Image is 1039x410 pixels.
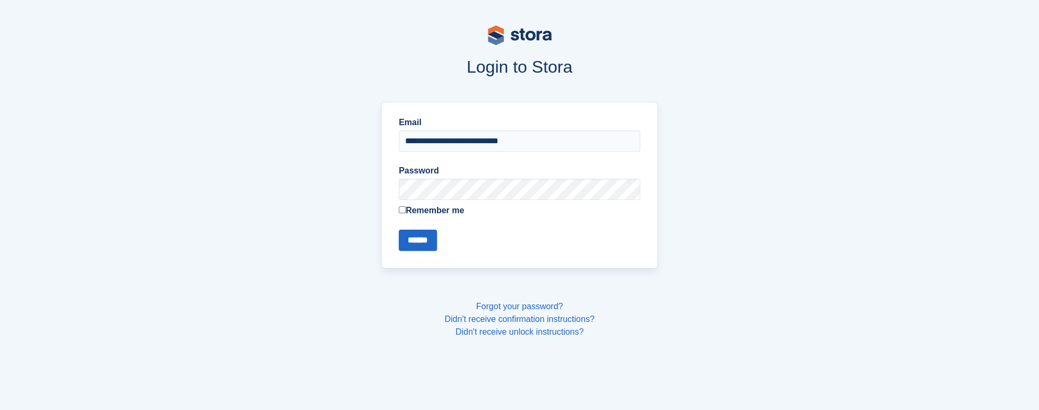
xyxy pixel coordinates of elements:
input: Remember me [399,206,406,213]
label: Password [399,164,640,177]
label: Email [399,116,640,129]
a: Forgot your password? [476,302,563,311]
h1: Login to Stora [179,57,861,76]
a: Didn't receive confirmation instructions? [444,315,594,324]
a: Didn't receive unlock instructions? [456,327,583,336]
label: Remember me [399,204,640,217]
img: stora-logo-53a41332b3708ae10de48c4981b4e9114cc0af31d8433b30ea865607fb682f29.svg [488,25,552,45]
